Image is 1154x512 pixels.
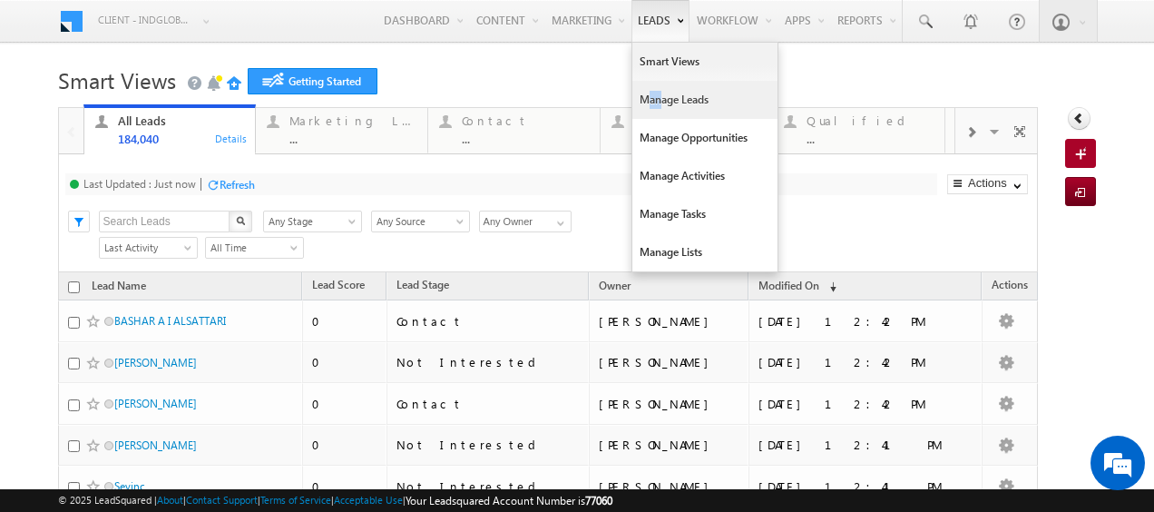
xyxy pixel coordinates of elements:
span: Owner [599,279,631,292]
a: Manage Opportunities [632,119,777,157]
div: [PERSON_NAME] [599,396,739,412]
a: Lead Name [83,276,155,300]
a: Terms of Service [260,494,331,506]
div: 0 [312,313,378,330]
a: Marketing Leads... [255,108,428,153]
div: ... [807,132,934,145]
div: [DATE] 12:42 PM [758,313,974,330]
div: Refresh [220,178,255,192]
button: Actions [947,174,1028,194]
a: BASHAR A I ALSATTARI [114,314,226,328]
a: Show All Items [547,212,570,230]
span: Any Stage [264,213,356,230]
a: Lead Stage [387,275,458,299]
div: 0 [312,396,378,412]
div: [PERSON_NAME] [599,313,739,330]
a: Getting Started [248,68,377,94]
div: Details [214,130,249,146]
div: Owner Filter [479,210,570,232]
a: Modified On (sorted descending) [749,275,846,299]
div: ... [462,132,589,145]
span: Your Leadsquared Account Number is [406,494,612,507]
div: 0 [312,354,378,370]
span: Lead Score [312,278,365,291]
a: Manage Leads [632,81,777,119]
div: [DATE] 12:41 PM [758,478,974,495]
span: (sorted descending) [822,280,836,294]
a: Manage Activities [632,157,777,195]
div: [PERSON_NAME] [599,478,739,495]
span: Lead Stage [396,278,449,291]
a: [PERSON_NAME] [114,438,197,452]
div: Not Interested [396,354,581,370]
a: Smart Views [632,43,777,81]
span: Last Activity [100,240,191,256]
div: [PERSON_NAME] [599,354,739,370]
span: Client - indglobal1 (77060) [98,11,193,29]
span: Smart Views [58,65,176,94]
a: Any Source [371,211,470,232]
div: 0 [312,478,378,495]
input: Search Leads [99,211,230,232]
div: All Leads [118,113,245,128]
div: Contact [396,313,581,330]
a: Acceptable Use [334,494,403,506]
div: Not Interested [396,478,581,495]
a: Contact Support [186,494,258,506]
a: All Leads184,040Details [83,104,257,155]
div: [DATE] 12:42 PM [758,396,974,412]
div: Contact [462,113,589,128]
a: [PERSON_NAME] [114,356,197,369]
a: Last Activity [99,237,198,259]
a: [PERSON_NAME] [114,397,197,410]
img: Search [236,216,245,225]
a: Manage Lists [632,233,777,271]
a: Qualified... [772,108,945,153]
a: Sevinc [114,479,145,493]
div: Lead Source Filter [371,210,470,232]
a: Contact... [427,108,601,153]
div: Last Updated : Just now [83,177,196,191]
span: Any Source [372,213,464,230]
div: Qualified [807,113,934,128]
a: About [157,494,183,506]
input: Check all records [68,281,80,293]
span: Modified On [758,279,819,292]
a: Lead Score [303,275,374,299]
div: Lead Stage Filter [263,210,362,232]
a: Manage Tasks [632,195,777,233]
span: © 2025 LeadSquared | | | | | [58,492,612,509]
div: ... [289,132,416,145]
a: All Time [205,237,304,259]
div: [PERSON_NAME] [599,437,739,453]
span: All Time [206,240,298,256]
div: Not Interested [396,437,581,453]
a: Prospect... [600,108,773,153]
span: 77060 [585,494,612,507]
div: [DATE] 12:42 PM [758,354,974,370]
div: 184,040 [118,132,245,145]
div: Contact [396,396,581,412]
div: Marketing Leads [289,113,416,128]
input: Type to Search [479,211,572,232]
span: Actions [983,275,1037,299]
div: 0 [312,437,378,453]
div: [DATE] 12:41 PM [758,437,974,453]
a: Any Stage [263,211,362,232]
